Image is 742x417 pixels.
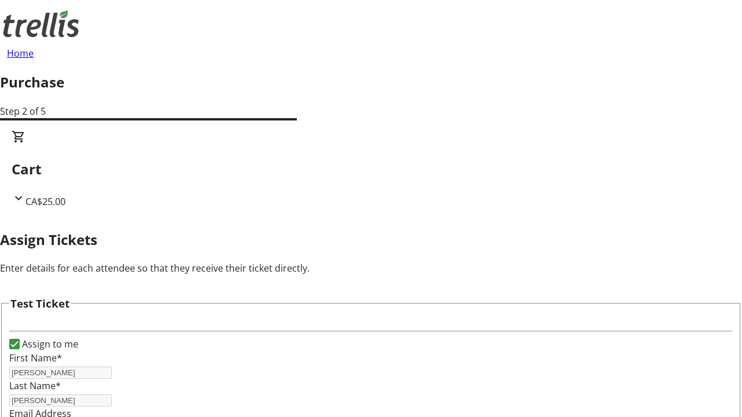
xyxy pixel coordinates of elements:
[9,352,62,364] label: First Name*
[9,379,61,392] label: Last Name*
[26,195,66,208] span: CA$25.00
[20,337,78,351] label: Assign to me
[12,159,730,180] h2: Cart
[12,130,730,209] div: CartCA$25.00
[10,295,70,312] h3: Test Ticket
